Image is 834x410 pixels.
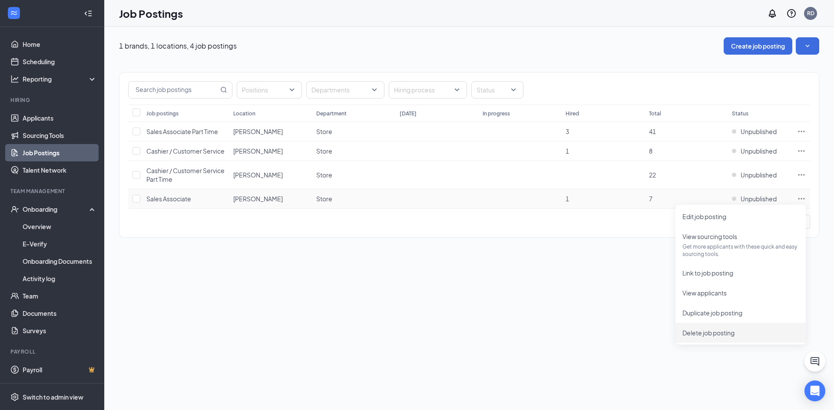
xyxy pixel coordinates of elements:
[804,351,825,372] button: ChatActive
[119,41,237,51] p: 1 brands, 1 locations, 4 job postings
[682,213,726,220] span: Edit job posting
[233,195,283,203] span: [PERSON_NAME]
[23,75,97,83] div: Reporting
[23,235,97,253] a: E-Verify
[220,86,227,93] svg: MagnifyingGlass
[741,171,777,179] span: Unpublished
[10,348,95,355] div: Payroll
[741,147,777,155] span: Unpublished
[233,171,283,179] span: [PERSON_NAME]
[23,53,97,70] a: Scheduling
[10,75,19,83] svg: Analysis
[84,9,93,18] svg: Collapse
[561,105,644,122] th: Hired
[10,9,18,17] svg: WorkstreamLogo
[229,122,312,141] td: Moody
[23,109,97,127] a: Applicants
[10,96,95,104] div: Hiring
[682,243,799,258] p: Get more applicants with these quick and easy sourcing tools.
[649,147,652,155] span: 8
[682,269,733,277] span: Link to job posting
[23,218,97,235] a: Overview
[129,82,218,98] input: Search job postings
[804,380,825,401] div: Open Intercom Messenger
[316,171,332,179] span: Store
[741,127,777,136] span: Unpublished
[478,105,561,122] th: In progress
[23,322,97,339] a: Surveys
[796,37,819,55] button: SmallChevronDown
[229,189,312,209] td: Moody
[767,8,778,19] svg: Notifications
[797,171,806,179] svg: Ellipses
[649,195,652,203] span: 7
[649,171,656,179] span: 22
[566,147,569,155] span: 1
[233,128,283,135] span: [PERSON_NAME]
[682,233,737,240] span: View sourcing tools
[23,161,97,179] a: Talent Network
[23,393,83,401] div: Switch to admin view
[807,10,814,17] div: RD
[146,147,225,155] span: Cashier / Customer Service
[312,161,395,189] td: Store
[724,37,792,55] button: Create job posting
[682,289,727,297] span: View applicants
[10,393,19,401] svg: Settings
[797,194,806,203] svg: Ellipses
[119,6,183,21] h1: Job Postings
[312,122,395,141] td: Store
[10,205,19,213] svg: UserCheck
[146,167,225,183] span: Cashier / Customer Service Part Time
[741,194,777,203] span: Unpublished
[23,127,97,144] a: Sourcing Tools
[23,287,97,305] a: Team
[810,356,820,367] svg: ChatActive
[23,253,97,270] a: Onboarding Documents
[316,128,332,135] span: Store
[728,105,793,122] th: Status
[146,110,179,117] div: Job postings
[229,141,312,161] td: Moody
[649,128,656,135] span: 41
[23,305,97,322] a: Documents
[146,195,191,203] span: Sales Associate
[797,127,806,136] svg: Ellipses
[797,147,806,155] svg: Ellipses
[10,187,95,195] div: Team Management
[312,141,395,161] td: Store
[682,309,742,317] span: Duplicate job posting
[23,270,97,287] a: Activity log
[566,195,569,203] span: 1
[395,105,478,122] th: [DATE]
[645,105,728,122] th: Total
[316,195,332,203] span: Store
[312,189,395,209] td: Store
[229,161,312,189] td: Moody
[23,361,97,378] a: PayrollCrown
[786,8,797,19] svg: QuestionInfo
[233,110,255,117] div: Location
[23,205,89,213] div: Onboarding
[682,329,735,337] span: Delete job posting
[146,128,218,135] span: Sales Associate Part Time
[23,144,97,161] a: Job Postings
[233,147,283,155] span: [PERSON_NAME]
[316,110,347,117] div: Department
[566,128,569,135] span: 3
[23,36,97,53] a: Home
[316,147,332,155] span: Store
[803,42,812,50] svg: SmallChevronDown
